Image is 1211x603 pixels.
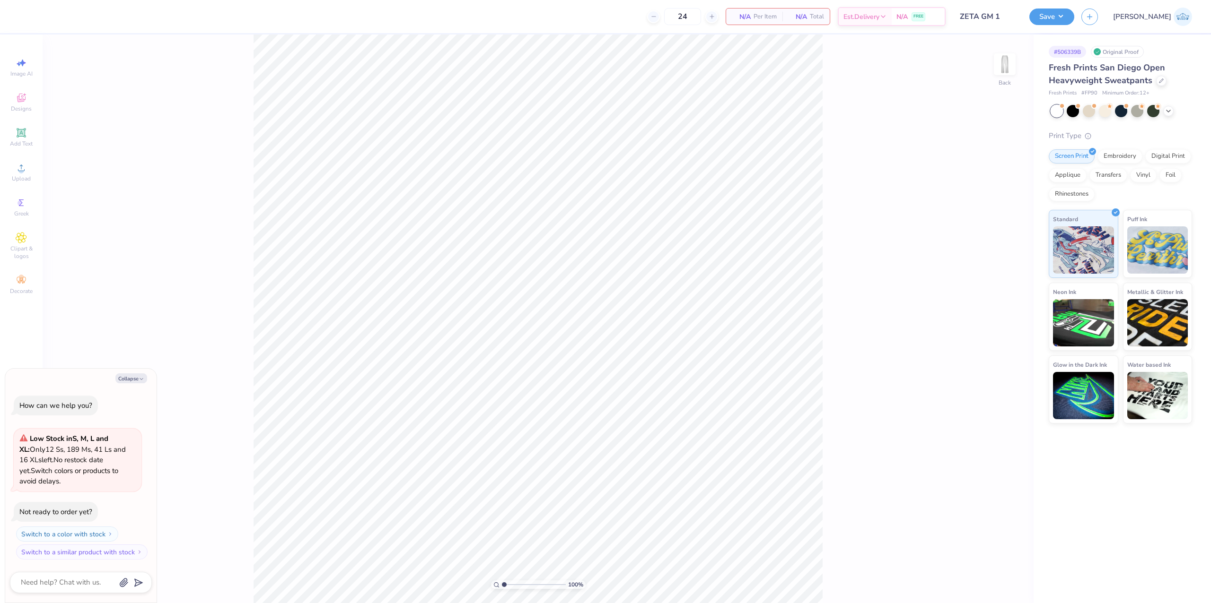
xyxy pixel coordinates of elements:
span: Fresh Prints [1049,89,1077,97]
div: Foil [1159,168,1182,182]
img: Josephine Amber Orros [1174,8,1192,26]
img: Neon Ink [1053,299,1114,346]
span: [PERSON_NAME] [1113,11,1171,22]
span: Per Item [754,12,777,22]
div: Print Type [1049,130,1192,141]
button: Save [1029,9,1074,25]
div: How can we help you? [19,401,92,410]
span: Total [810,12,824,22]
button: Collapse [115,373,147,383]
span: Designs [11,105,32,112]
span: Neon Ink [1053,287,1076,297]
div: # 506339B [1049,46,1086,58]
span: Standard [1053,214,1078,224]
img: Metallic & Glitter Ink [1127,299,1188,346]
button: Switch to a similar product with stock [16,544,148,560]
span: Glow in the Dark Ink [1053,360,1107,370]
div: Vinyl [1130,168,1157,182]
span: Add Text [10,140,33,147]
span: Fresh Prints San Diego Open Heavyweight Sweatpants [1049,62,1165,86]
div: Not ready to order yet? [19,507,92,517]
span: Decorate [10,287,33,295]
span: Greek [14,210,29,217]
strong: Low Stock in S, M, L and XL : [19,434,108,454]
div: Transfers [1089,168,1127,182]
span: FREE [913,13,923,20]
div: Digital Print [1145,149,1191,164]
div: Embroidery [1097,149,1142,164]
span: 100 % [568,580,583,589]
button: Switch to a color with stock [16,526,118,542]
div: Applique [1049,168,1087,182]
span: N/A [788,12,807,22]
input: – – [664,8,701,25]
span: Image AI [10,70,33,78]
img: Switch to a color with stock [107,531,113,537]
span: Est. Delivery [843,12,879,22]
img: Water based Ink [1127,372,1188,419]
span: No restock date yet. [19,455,103,475]
div: Back [999,78,1011,87]
span: Water based Ink [1127,360,1171,370]
span: Only 12 Ss, 189 Ms, 41 Ls and 16 XLs left. Switch colors or products to avoid delays. [19,434,126,486]
img: Switch to a similar product with stock [137,549,142,555]
span: N/A [732,12,751,22]
img: Back [995,55,1014,74]
img: Glow in the Dark Ink [1053,372,1114,419]
span: Upload [12,175,31,182]
span: N/A [896,12,908,22]
img: Standard [1053,226,1114,274]
input: Untitled Design [953,7,1022,26]
div: Original Proof [1091,46,1144,58]
span: Puff Ink [1127,214,1147,224]
div: Rhinestones [1049,187,1095,201]
span: Minimum Order: 12 + [1102,89,1150,97]
span: Metallic & Glitter Ink [1127,287,1183,297]
span: # FP90 [1081,89,1097,97]
a: [PERSON_NAME] [1113,8,1192,26]
span: Clipart & logos [5,245,38,260]
img: Puff Ink [1127,226,1188,274]
div: Screen Print [1049,149,1095,164]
